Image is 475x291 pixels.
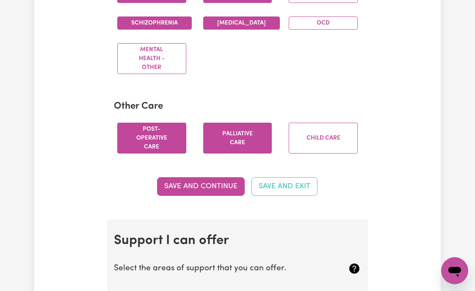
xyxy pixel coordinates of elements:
[441,257,468,284] iframe: 用于启动消息传送窗口的按钮，正在对话
[203,16,280,30] button: [MEDICAL_DATA]
[114,101,361,113] h2: Other Care
[157,177,245,196] button: Save and Continue
[117,16,192,30] button: Schizophrenia
[251,177,318,196] button: Save and Exit
[114,233,361,249] h2: Support I can offer
[117,43,186,74] button: Mental Health - Other
[114,263,320,275] p: Select the areas of support that you can offer.
[203,123,272,154] button: Palliative care
[289,16,358,30] button: OCD
[117,123,186,154] button: Post-operative care
[289,123,358,154] button: Child care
